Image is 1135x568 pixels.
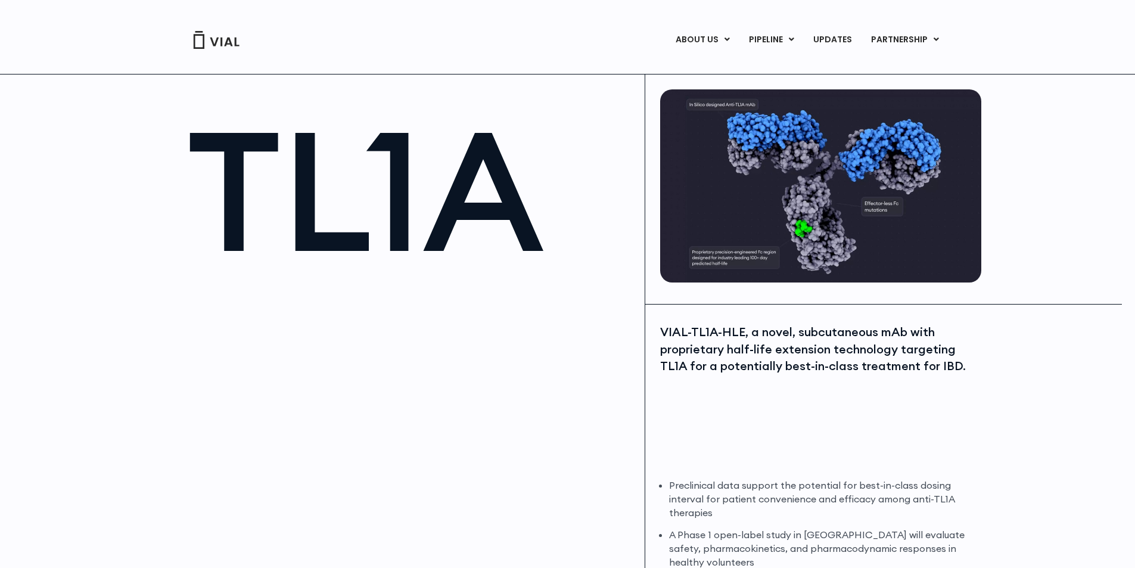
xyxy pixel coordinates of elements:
[739,30,803,50] a: PIPELINEMenu Toggle
[669,479,978,520] li: Preclinical data support the potential for best-in-class dosing interval for patient convenience ...
[187,107,633,274] h1: TL1A
[862,30,949,50] a: PARTNERSHIPMenu Toggle
[666,30,739,50] a: ABOUT USMenu Toggle
[660,89,981,283] img: TL1A antibody diagram.
[804,30,861,50] a: UPDATES
[192,31,240,49] img: Vial Logo
[660,324,978,375] div: VIAL-TL1A-HLE, a novel, subcutaneous mAb with proprietary half-life extension technology targetin...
